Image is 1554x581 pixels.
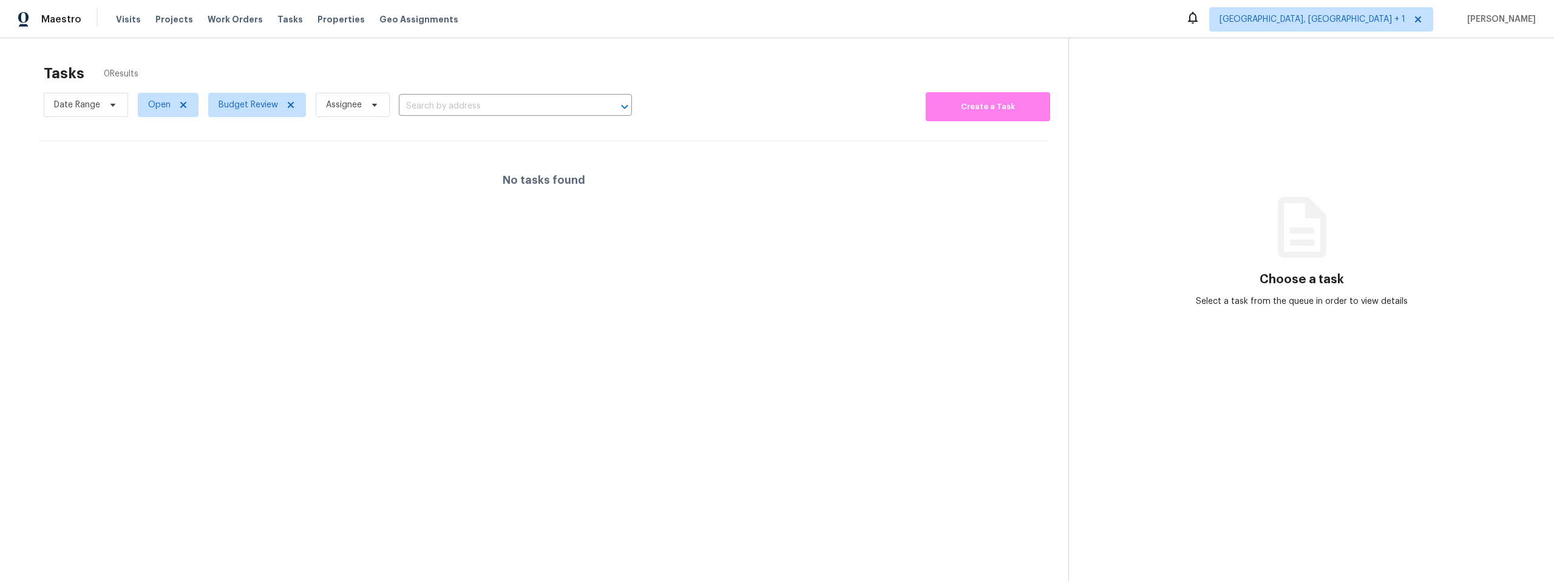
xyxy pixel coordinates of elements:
[219,99,278,111] span: Budget Review
[1186,295,1419,307] div: Select a task from the queue in order to view details
[616,98,633,115] button: Open
[116,13,141,25] span: Visits
[399,97,598,116] input: Search by address
[326,99,362,111] span: Assignee
[379,13,458,25] span: Geo Assignments
[317,13,365,25] span: Properties
[277,15,303,24] span: Tasks
[503,174,585,186] h4: No tasks found
[148,99,171,111] span: Open
[932,100,1044,114] span: Create a Task
[1462,13,1536,25] span: [PERSON_NAME]
[44,67,84,79] h2: Tasks
[1220,13,1405,25] span: [GEOGRAPHIC_DATA], [GEOGRAPHIC_DATA] + 1
[104,68,138,80] span: 0 Results
[926,92,1050,121] button: Create a Task
[41,13,81,25] span: Maestro
[1260,274,1344,286] h3: Choose a task
[54,99,100,111] span: Date Range
[208,13,263,25] span: Work Orders
[155,13,193,25] span: Projects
